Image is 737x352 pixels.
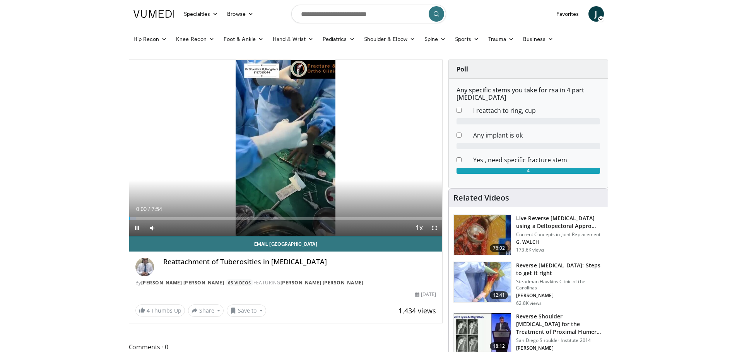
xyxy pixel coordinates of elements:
h4: Related Videos [453,193,509,202]
a: Specialties [179,6,223,22]
input: Search topics, interventions [291,5,446,23]
a: Foot & Ankle [219,31,268,47]
video-js: Video Player [129,60,443,236]
a: Hand & Wrist [268,31,318,47]
h6: Any specific stems you take for rsa in 4 part [MEDICAL_DATA] [457,87,600,101]
a: Email [GEOGRAPHIC_DATA] [129,236,443,252]
div: 4 [457,168,600,174]
a: Shoulder & Elbow [359,31,420,47]
a: Spine [420,31,450,47]
span: 12:41 [490,291,508,299]
span: 0:00 [136,206,147,212]
a: 76:02 Live Reverse [MEDICAL_DATA] using a Deltopectoral Appro… Current Concepts in Joint Replacem... [453,214,603,255]
p: San Diego Shoulder Institute 2014 [516,337,603,343]
button: Pause [129,220,145,236]
span: Comments 0 [129,342,443,352]
button: Playback Rate [411,220,427,236]
button: Mute [145,220,160,236]
a: 12:41 Reverse [MEDICAL_DATA]: Steps to get it right Steadman Hawkins Clinic of the Carolinas [PER... [453,262,603,306]
a: Browse [222,6,258,22]
a: [PERSON_NAME] [PERSON_NAME] [141,279,224,286]
p: G. WALCH [516,239,603,245]
p: 62.8K views [516,300,542,306]
h3: Reverse [MEDICAL_DATA]: Steps to get it right [516,262,603,277]
div: [DATE] [415,291,436,298]
span: 4 [147,307,150,314]
a: Pediatrics [318,31,359,47]
a: Sports [450,31,484,47]
span: 76:02 [490,244,508,252]
a: J [588,6,604,22]
p: Current Concepts in Joint Replacement [516,231,603,238]
h4: Reattachment of Tuberosities in [MEDICAL_DATA] [163,258,436,266]
a: Trauma [484,31,519,47]
button: Fullscreen [427,220,442,236]
div: By FEATURING [135,279,436,286]
img: 684033_3.png.150x105_q85_crop-smart_upscale.jpg [454,215,511,255]
img: 326034_0000_1.png.150x105_q85_crop-smart_upscale.jpg [454,262,511,302]
a: Hip Recon [129,31,172,47]
div: Progress Bar [129,217,443,220]
img: Avatar [135,258,154,276]
p: [PERSON_NAME] [516,345,603,351]
p: [PERSON_NAME] [516,292,603,299]
p: 173.6K views [516,247,544,253]
a: Business [518,31,558,47]
strong: Poll [457,65,468,73]
dd: Any implant is ok [467,131,606,140]
a: [PERSON_NAME] [PERSON_NAME] [280,279,364,286]
span: 18:12 [490,342,508,350]
span: 7:54 [152,206,162,212]
dd: I reattach to ring, cup [467,106,606,115]
span: 1,434 views [398,306,436,315]
h3: Reverse Shoulder [MEDICAL_DATA] for the Treatment of Proximal Humeral … [516,313,603,336]
a: Knee Recon [171,31,219,47]
img: VuMedi Logo [133,10,174,18]
span: / [149,206,150,212]
h3: Live Reverse [MEDICAL_DATA] using a Deltopectoral Appro… [516,214,603,230]
a: Favorites [552,6,584,22]
button: Save to [227,304,266,317]
a: 65 Videos [226,279,254,286]
button: Share [188,304,224,317]
dd: Yes , need specific fracture stem [467,155,606,165]
p: Steadman Hawkins Clinic of the Carolinas [516,279,603,291]
a: 4 Thumbs Up [135,304,185,316]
